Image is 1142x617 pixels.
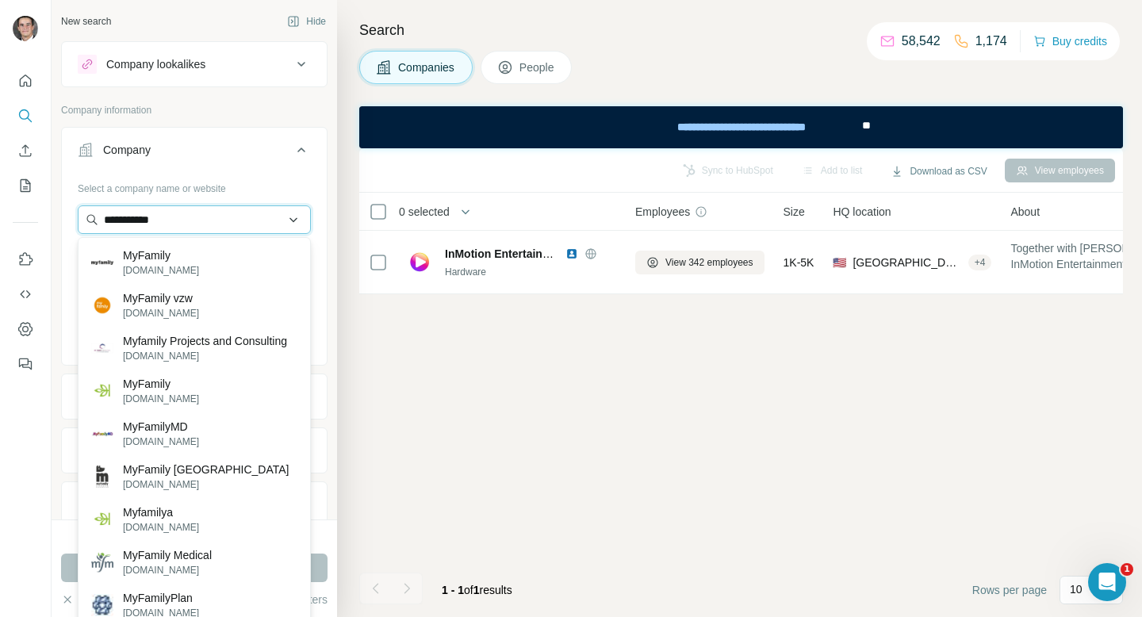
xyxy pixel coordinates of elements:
p: MyFamily [123,247,199,263]
p: [DOMAIN_NAME] [123,563,212,577]
img: Logo of InMotion Entertainment Group [407,250,432,275]
div: Select a company name or website [78,175,311,196]
button: Download as CSV [879,159,998,183]
button: Company [62,131,327,175]
button: Hide [276,10,337,33]
p: [DOMAIN_NAME] [123,306,199,320]
span: 🇺🇸 [833,255,846,270]
div: Company [103,142,151,158]
p: MyFamily [123,376,199,392]
span: Size [784,204,805,220]
img: LinkedIn logo [565,247,578,260]
button: Enrich CSV [13,136,38,165]
p: Myfamilya [123,504,199,520]
span: InMotion Entertainment Group [445,247,605,260]
img: MyFamily Canada [91,466,113,488]
p: [DOMAIN_NAME] [123,349,287,363]
div: Hardware [445,265,616,279]
button: HQ location [62,431,327,469]
p: Myfamily Projects and Consulting [123,333,287,349]
img: Myfamily Projects and Consulting [91,337,113,359]
img: Avatar [13,16,38,41]
div: + 4 [968,255,992,270]
span: 1K-5K [784,255,814,270]
span: HQ location [833,204,891,220]
p: MyFamily vzw [123,290,199,306]
button: My lists [13,171,38,200]
span: [GEOGRAPHIC_DATA], [US_STATE] [853,255,961,270]
p: [DOMAIN_NAME] [123,435,199,449]
p: 58,542 [902,32,941,51]
button: Dashboard [13,315,38,343]
p: MyFamily Medical [123,547,212,563]
img: Myfamilya [91,508,113,531]
img: MyFamily [91,380,113,402]
span: 0 selected [399,204,450,220]
span: Employees [635,204,690,220]
div: Company lookalikes [106,56,205,72]
span: View 342 employees [665,255,753,270]
iframe: Intercom live chat [1088,563,1126,601]
h4: Search [359,19,1123,41]
img: MyFamily [91,260,113,266]
span: 1 [1121,563,1133,576]
p: MyFamilyPlan [123,590,199,606]
span: People [519,59,556,75]
button: Company lookalikes [62,45,327,83]
p: MyFamily [GEOGRAPHIC_DATA] [123,462,289,477]
span: Rows per page [972,582,1047,598]
button: Use Surfe API [13,280,38,308]
div: New search [61,14,111,29]
button: Use Surfe on LinkedIn [13,245,38,274]
span: results [442,584,512,596]
button: Industry [62,377,327,416]
img: MyFamily vzw [91,294,113,316]
p: [DOMAIN_NAME] [123,477,289,492]
p: [DOMAIN_NAME] [123,520,199,535]
button: Feedback [13,350,38,378]
button: Annual revenue ($) [62,485,327,523]
button: Buy credits [1033,30,1107,52]
button: Quick start [13,67,38,95]
iframe: Banner [359,106,1123,148]
img: MyFamily Medical [91,551,113,573]
span: of [464,584,473,596]
p: MyFamilyMD [123,419,199,435]
button: View 342 employees [635,251,765,274]
p: [DOMAIN_NAME] [123,392,199,406]
p: 1,174 [975,32,1007,51]
span: Companies [398,59,456,75]
img: MyFamilyPlan [91,594,113,616]
button: Search [13,102,38,130]
span: About [1010,204,1040,220]
button: Clear [61,592,106,607]
p: Company information [61,103,328,117]
span: 1 - 1 [442,584,464,596]
span: 1 [473,584,480,596]
p: 10 [1070,581,1083,597]
img: MyFamilyMD [91,423,113,445]
p: [DOMAIN_NAME] [123,263,199,278]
